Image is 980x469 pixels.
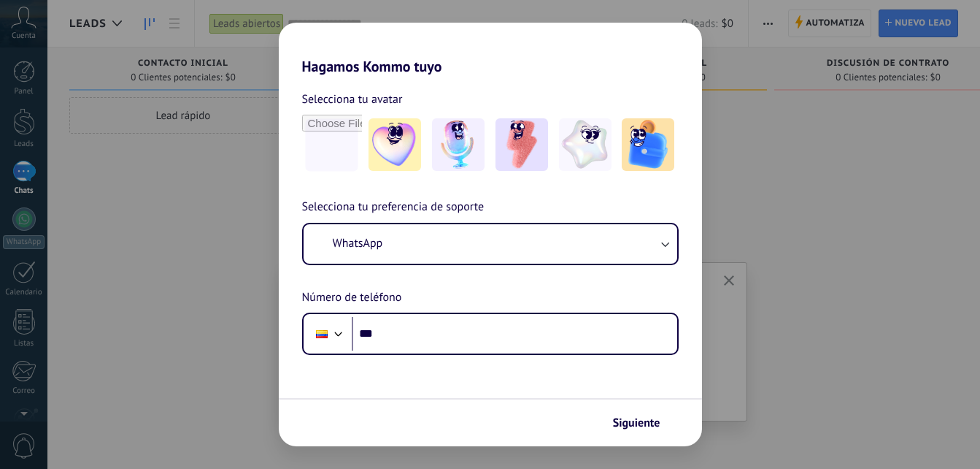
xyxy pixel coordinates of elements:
img: -5.jpeg [622,118,674,171]
img: -2.jpeg [432,118,485,171]
span: Número de teléfono [302,289,402,308]
img: -4.jpeg [559,118,611,171]
span: Siguiente [613,418,660,428]
span: WhatsApp [333,236,383,251]
img: -3.jpeg [495,118,548,171]
button: WhatsApp [304,224,677,264]
img: -1.jpeg [369,118,421,171]
span: Selecciona tu avatar [302,90,403,109]
h2: Hagamos Kommo tuyo [279,23,702,75]
div: Colombia: + 57 [308,319,336,349]
span: Selecciona tu preferencia de soporte [302,198,485,217]
button: Siguiente [606,411,680,435]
